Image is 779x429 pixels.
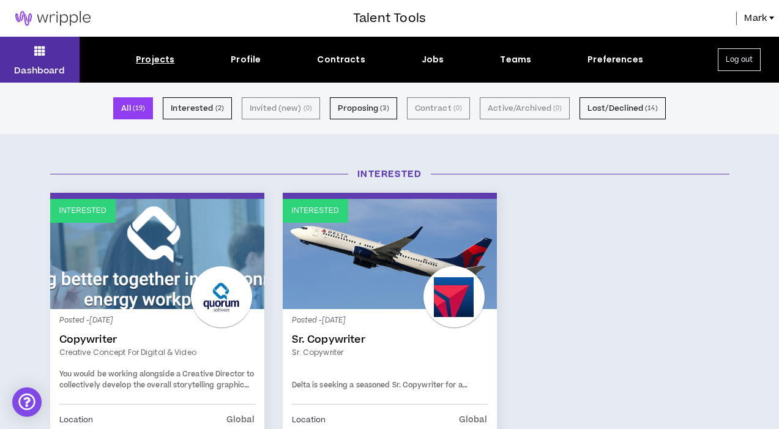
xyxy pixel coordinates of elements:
div: Jobs [422,53,444,66]
p: Posted - [DATE] [59,315,255,326]
a: Interested [50,199,264,309]
button: Log out [718,48,761,71]
a: Copywriter [59,334,255,346]
div: Teams [500,53,531,66]
h3: Interested [41,168,739,181]
p: Global [459,413,488,427]
p: Interested [292,205,339,217]
span: Mark [744,12,767,25]
button: All (19) [113,97,153,119]
button: Invited (new) (0) [242,97,320,119]
div: Contracts [317,53,365,66]
p: Location [292,413,326,427]
div: Preferences [587,53,643,66]
div: Open Intercom Messenger [12,387,42,417]
small: ( 3 ) [380,103,389,114]
small: ( 0 ) [553,103,562,114]
small: ( 14 ) [645,103,658,114]
a: Interested [283,199,497,309]
button: Lost/Declined (14) [580,97,665,119]
p: Interested [59,205,106,217]
span: Delta is seeking a seasoned Sr. Copywriter for a hybrid onsite long-term contract role - initial ... [292,380,485,412]
button: Active/Archived (0) [480,97,570,119]
small: ( 2 ) [215,103,224,114]
a: Creative Concept for Digital & Video [59,347,255,358]
small: ( 0 ) [304,103,312,114]
p: Location [59,413,94,427]
p: Global [226,413,255,427]
h3: Talent Tools [353,9,426,28]
a: Sr. Copywriter [292,334,488,346]
button: Proposing (3) [330,97,397,119]
div: Profile [231,53,261,66]
small: ( 0 ) [453,103,462,114]
p: Dashboard [14,64,65,77]
a: Sr. Copywriter [292,347,488,358]
button: Contract (0) [407,97,470,119]
button: Interested (2) [163,97,232,119]
small: ( 19 ) [133,103,146,114]
p: Posted - [DATE] [292,315,488,326]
